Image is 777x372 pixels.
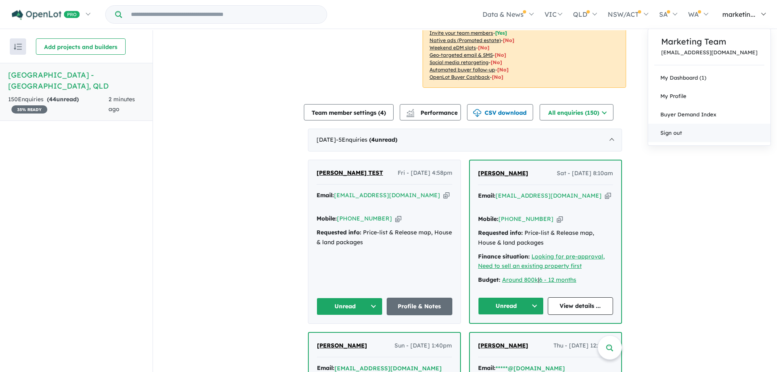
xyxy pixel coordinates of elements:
u: Native ads (Promoted estate) [429,37,501,43]
span: [PERSON_NAME] [478,342,528,349]
span: 4 [380,109,384,116]
div: [DATE] [308,129,622,151]
a: 6 - 12 months [539,276,576,283]
u: Social media retargeting [429,59,489,65]
img: Openlot PRO Logo White [12,10,80,20]
a: [PERSON_NAME] [478,341,528,351]
a: [PHONE_NUMBER] [498,215,553,223]
u: Weekend eDM slots [429,45,476,51]
a: Buyer Demand Index [648,105,770,124]
u: OpenLot Buyer Cashback [429,74,490,80]
strong: Email: [478,364,496,372]
span: [No] [492,74,503,80]
img: line-chart.svg [407,109,414,114]
span: 35 % READY [11,105,47,114]
strong: Email: [317,364,334,372]
span: Sat - [DATE] 8:10am [557,169,613,178]
span: [ Yes ] [495,30,507,36]
a: Sign out [648,124,770,142]
img: download icon [473,109,481,117]
button: Copy [443,191,449,200]
span: [PERSON_NAME] TEST [317,169,383,176]
span: [PERSON_NAME] [317,342,367,349]
img: bar-chart.svg [406,111,414,117]
span: [No] [491,59,502,65]
h5: [GEOGRAPHIC_DATA] - [GEOGRAPHIC_DATA] , QLD [8,69,144,91]
strong: Email: [478,192,496,199]
span: marketin... [722,10,755,18]
strong: Finance situation: [478,253,530,260]
strong: ( unread) [47,96,79,103]
button: Copy [605,192,611,200]
span: Fri - [DATE] 4:58pm [398,168,452,178]
a: [PERSON_NAME] [317,341,367,351]
a: [EMAIL_ADDRESS][DOMAIN_NAME] [661,49,757,56]
span: - 5 Enquir ies [336,136,397,143]
button: Add projects and builders [36,38,126,55]
strong: Mobile: [317,215,337,222]
span: Sun - [DATE] 1:40pm [394,341,452,351]
div: Price-list & Release map, House & land packages [317,228,452,247]
a: My Profile [648,87,770,105]
u: Geo-targeted email & SMS [429,52,493,58]
a: [EMAIL_ADDRESS][DOMAIN_NAME] [496,192,602,199]
span: [PERSON_NAME] [478,169,528,177]
a: My Dashboard (1) [648,69,770,87]
input: Try estate name, suburb, builder or developer [124,6,325,23]
span: [No] [503,37,514,43]
button: Copy [557,215,563,223]
a: Profile & Notes [387,298,453,315]
span: Thu - [DATE] 12:59pm [553,341,613,351]
button: CSV download [467,104,533,120]
a: Looking for pre-approval, Need to sell an existing property first [478,253,605,270]
strong: Requested info: [317,229,361,236]
strong: Requested info: [478,229,523,236]
a: View details ... [548,297,613,315]
strong: Email: [317,192,334,199]
button: All enquiries (150) [540,104,613,120]
button: Performance [400,104,461,120]
span: 4 [371,136,375,143]
strong: ( unread) [369,136,397,143]
u: Invite your team members [429,30,493,36]
strong: Mobile: [478,215,498,223]
span: 2 minutes ago [108,96,135,113]
button: Copy [395,214,401,223]
a: [EMAIL_ADDRESS][DOMAIN_NAME] [334,192,440,199]
u: Automated buyer follow-up [429,67,495,73]
a: Marketing Team [661,36,757,48]
div: | [478,275,613,285]
a: [PHONE_NUMBER] [337,215,392,222]
button: Team member settings (4) [304,104,394,120]
div: 150 Enquir ies [8,95,108,114]
a: Around 800k [502,276,538,283]
span: Performance [407,109,458,116]
div: Price-list & Release map, House & land packages [478,228,613,248]
span: [No] [497,67,509,73]
a: [PERSON_NAME] [478,169,528,178]
strong: Budget: [478,276,500,283]
button: Unread [317,298,383,315]
span: [No] [495,52,506,58]
span: 44 [49,96,56,103]
button: Unread [478,297,544,315]
span: My Profile [660,93,686,99]
a: [PERSON_NAME] TEST [317,168,383,178]
span: [No] [478,45,489,51]
img: sort.svg [14,44,22,50]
